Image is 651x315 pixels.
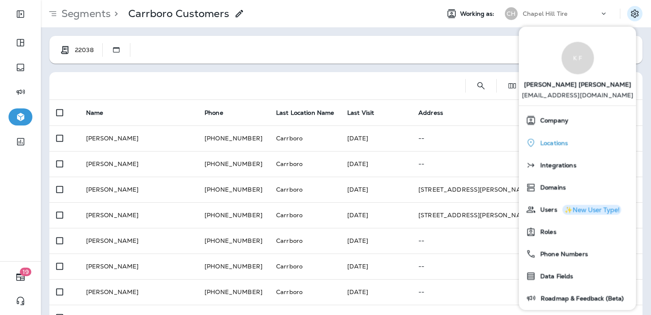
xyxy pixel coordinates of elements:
[522,112,633,129] a: Company
[522,157,633,174] a: Integrations
[561,42,593,74] div: K F
[627,6,642,21] button: Settings
[519,221,636,243] button: Roles
[79,228,198,254] td: [PERSON_NAME]
[536,295,624,303] span: Roadmap & Feedback (Beta)
[79,254,198,279] td: [PERSON_NAME]
[523,10,567,17] p: Chapel Hill Tire
[86,109,104,117] span: Name
[340,228,412,254] td: [DATE]
[58,7,111,20] p: Segments
[505,7,518,20] div: CH
[522,134,633,152] a: Locations
[269,254,340,279] td: Carrboro
[128,7,229,20] p: Carrboro Customers
[519,154,636,176] button: Integrations
[418,263,636,270] p: --
[198,151,269,177] td: [PHONE_NUMBER]
[20,268,32,276] span: 19
[198,125,269,151] td: [PHONE_NUMBER]
[522,245,633,262] a: Phone Numbers
[79,279,198,305] td: [PERSON_NAME]
[340,125,412,151] td: [DATE]
[536,162,576,169] span: Integrations
[522,268,633,285] a: Data Fields
[536,229,556,236] span: Roles
[562,205,621,215] button: ✨New User Type!
[536,273,573,280] span: Data Fields
[73,47,102,53] div: 22038
[9,6,32,23] button: Expand Sidebar
[79,177,198,202] td: [PERSON_NAME]
[111,7,118,20] p: >
[519,131,636,154] button: Locations
[418,109,443,117] span: Address
[522,290,633,307] a: Roadmap & Feedback (Beta)
[472,77,490,94] button: Search Segments
[198,202,269,228] td: [PHONE_NUMBER]
[536,140,568,147] span: Locations
[108,41,125,58] button: Static
[269,125,340,151] td: Carrboro
[519,287,636,309] button: Roadmap & Feedback (Beta)
[198,279,269,305] td: [PHONE_NUMBER]
[460,10,496,17] span: Working as:
[269,279,340,305] td: Carrboro
[198,254,269,279] td: [PHONE_NUMBER]
[536,184,566,192] span: Domains
[519,176,636,198] button: Domains
[9,268,32,286] button: 19
[276,109,334,117] span: Last Location Name
[79,202,198,228] td: [PERSON_NAME]
[521,92,633,105] p: [EMAIL_ADDRESS][DOMAIN_NAME]
[269,228,340,254] td: Carrboro
[347,109,374,117] span: Last Visit
[519,265,636,287] button: Data Fields
[79,125,198,151] td: [PERSON_NAME]
[536,251,588,258] span: Phone Numbers
[418,160,636,167] p: --
[340,279,412,305] td: [DATE]
[504,77,521,94] button: Edit Fields
[519,243,636,265] button: Phone Numbers
[79,151,198,177] td: [PERSON_NAME]
[524,74,631,92] span: [PERSON_NAME] [PERSON_NAME]
[522,179,633,196] a: Domains
[340,254,412,279] td: [DATE]
[269,202,340,228] td: Carrboro
[522,201,633,218] a: Users✨New User Type!
[519,198,636,221] button: Users✨New User Type!
[536,117,568,125] span: Company
[269,151,340,177] td: Carrboro
[418,289,636,295] p: --
[519,109,636,131] button: Company
[340,151,412,177] td: [DATE]
[565,207,619,213] div: ✨New User Type!
[269,177,340,202] td: Carrboro
[198,228,269,254] td: [PHONE_NUMBER]
[205,109,223,117] span: Phone
[519,33,636,105] a: K F[PERSON_NAME] [PERSON_NAME] [EMAIL_ADDRESS][DOMAIN_NAME]
[340,202,412,228] td: [DATE]
[412,177,642,202] td: [STREET_ADDRESS][PERSON_NAME]
[412,202,642,228] td: [STREET_ADDRESS][PERSON_NAME]
[522,223,633,240] a: Roles
[56,41,73,58] button: Transaction
[418,135,636,142] p: --
[418,237,636,244] p: --
[198,177,269,202] td: [PHONE_NUMBER]
[340,177,412,202] td: [DATE]
[536,207,557,214] span: Users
